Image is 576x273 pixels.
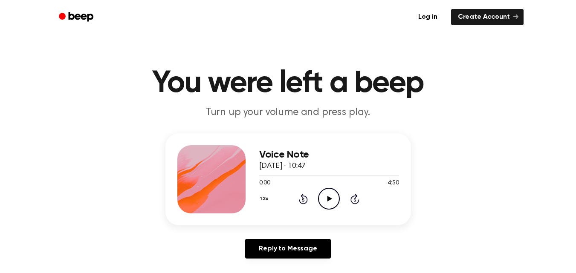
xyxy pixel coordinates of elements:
[410,7,446,27] a: Log in
[259,162,306,170] span: [DATE] · 10:47
[259,192,272,206] button: 1.2x
[124,106,452,120] p: Turn up your volume and press play.
[259,179,270,188] span: 0:00
[70,68,507,99] h1: You were left a beep
[451,9,524,25] a: Create Account
[53,9,101,26] a: Beep
[388,179,399,188] span: 4:50
[245,239,330,259] a: Reply to Message
[259,149,399,161] h3: Voice Note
